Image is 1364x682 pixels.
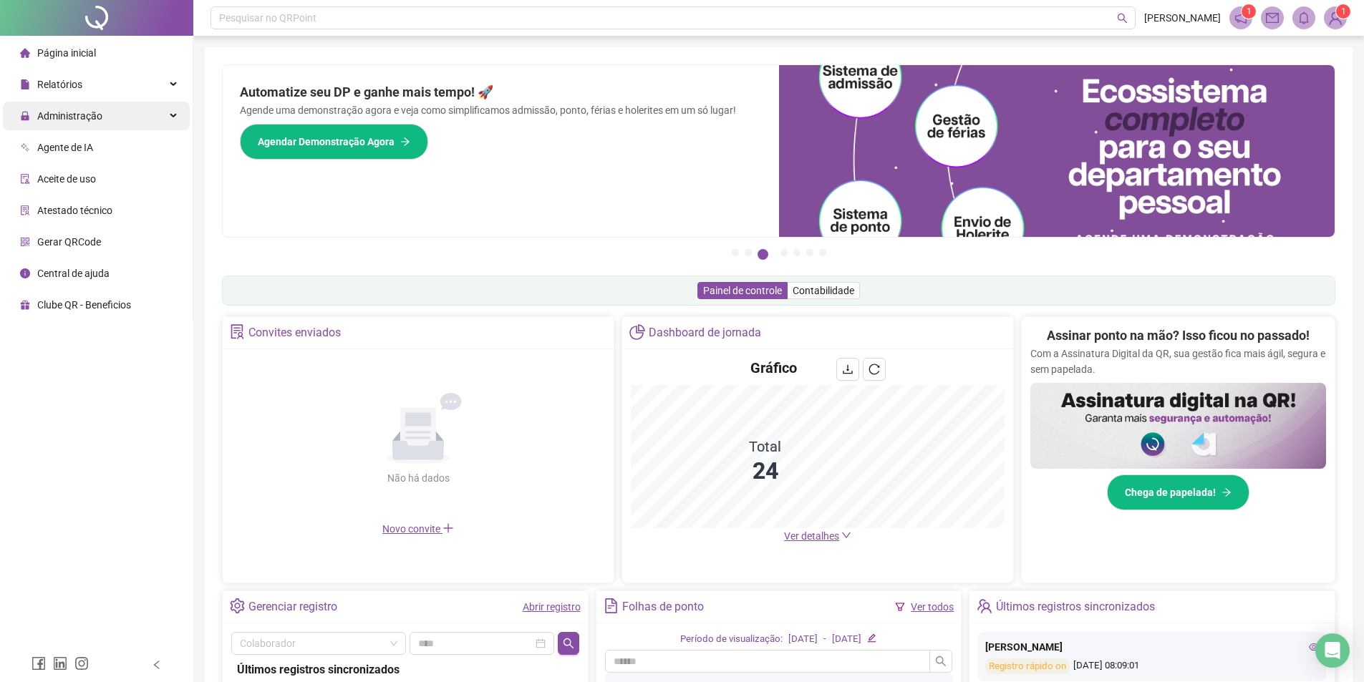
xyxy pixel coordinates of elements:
[20,268,30,278] span: info-circle
[1341,6,1346,16] span: 1
[230,598,245,613] span: setting
[985,658,1319,675] div: [DATE] 08:09:01
[750,358,797,378] h4: Gráfico
[37,79,82,90] span: Relatórios
[911,601,954,613] a: Ver todos
[248,321,341,345] div: Convites enviados
[37,205,112,216] span: Atestado técnico
[793,285,854,296] span: Contabilidade
[32,656,46,671] span: facebook
[352,470,484,486] div: Não há dados
[1309,642,1319,652] span: eye
[788,632,818,647] div: [DATE]
[996,595,1155,619] div: Últimos registros sincronizados
[400,137,410,147] span: arrow-right
[74,656,89,671] span: instagram
[152,660,162,670] span: left
[563,638,574,649] span: search
[629,324,644,339] span: pie-chart
[680,632,783,647] div: Período de visualização:
[1125,484,1216,500] span: Chega de papelada!
[237,661,574,678] div: Últimos registros sincronizados
[442,522,454,534] span: plus
[895,602,905,612] span: filter
[1030,383,1326,469] img: banner%2F02c71560-61a6-44d4-94b9-c8ab97240462.png
[37,142,93,153] span: Agente de IA
[240,124,428,160] button: Agendar Demonstração Agora
[20,205,30,215] span: solution
[20,79,30,89] span: file
[985,658,1070,675] div: Registro rápido on
[793,249,800,256] button: 5
[1297,11,1310,24] span: bell
[20,237,30,247] span: qrcode
[1325,7,1346,29] img: 82411
[867,633,876,643] span: edit
[1242,4,1256,19] sup: 1
[53,656,67,671] span: linkedin
[780,249,788,256] button: 4
[1107,474,1249,510] button: Chega de papelada!
[832,632,861,647] div: [DATE]
[1144,10,1221,26] span: [PERSON_NAME]
[1222,487,1232,497] span: arrow-right
[37,47,96,59] span: Página inicial
[1030,346,1326,377] p: Com a Assinatura Digital da QR, sua gestão fica mais ágil, segura e sem papelada.
[523,601,581,613] a: Abrir registro
[20,111,30,121] span: lock
[869,364,880,375] span: reload
[842,364,853,375] span: download
[1315,633,1350,668] div: Open Intercom Messenger
[784,530,839,542] span: Ver detalhes
[240,82,762,102] h2: Automatize seu DP e ganhe mais tempo! 🚀
[1047,326,1310,346] h2: Assinar ponto na mão? Isso ficou no passado!
[649,321,761,345] div: Dashboard de jornada
[703,285,782,296] span: Painel de controle
[37,268,110,279] span: Central de ajuda
[1247,6,1252,16] span: 1
[604,598,619,613] span: file-text
[622,595,704,619] div: Folhas de ponto
[977,598,992,613] span: team
[1336,4,1350,19] sup: Atualize o seu contato no menu Meus Dados
[240,102,762,118] p: Agende uma demonstração agora e veja como simplificamos admissão, ponto, férias e holerites em um...
[37,299,131,311] span: Clube QR - Beneficios
[20,48,30,58] span: home
[935,656,947,667] span: search
[779,65,1335,237] img: banner%2Fd57e337e-a0d3-4837-9615-f134fc33a8e6.png
[248,595,337,619] div: Gerenciar registro
[819,249,826,256] button: 7
[732,249,739,256] button: 1
[985,639,1319,655] div: [PERSON_NAME]
[37,110,102,122] span: Administração
[20,174,30,184] span: audit
[806,249,813,256] button: 6
[758,249,768,260] button: 3
[1117,13,1128,24] span: search
[382,523,454,535] span: Novo convite
[20,300,30,310] span: gift
[823,632,826,647] div: -
[37,236,101,248] span: Gerar QRCode
[745,249,752,256] button: 2
[258,134,395,150] span: Agendar Demonstração Agora
[1266,11,1279,24] span: mail
[784,530,851,542] a: Ver detalhes down
[1234,11,1247,24] span: notification
[37,173,96,185] span: Aceite de uso
[841,530,851,540] span: down
[230,324,245,339] span: solution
